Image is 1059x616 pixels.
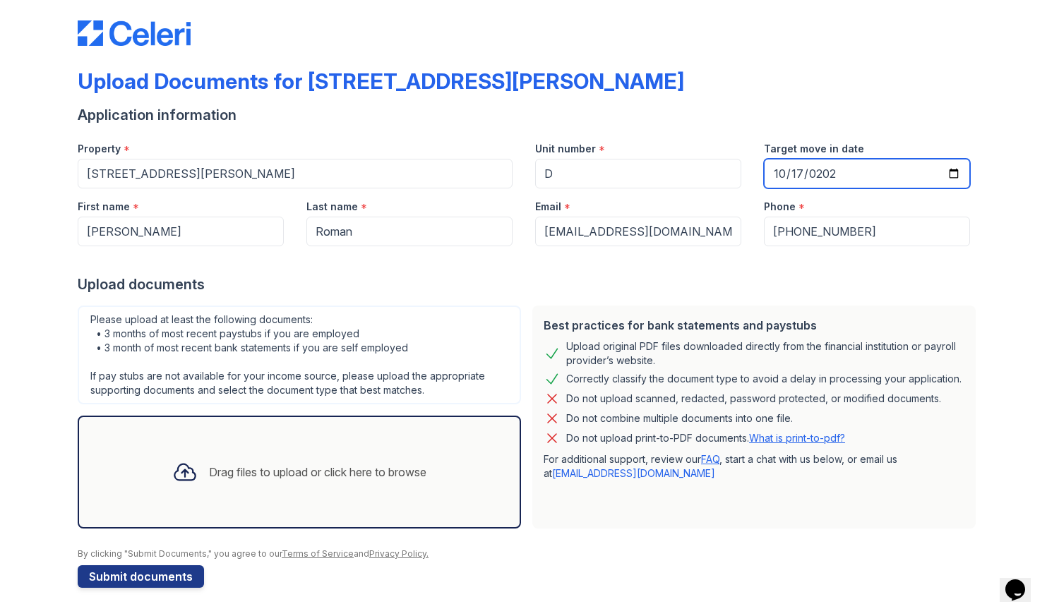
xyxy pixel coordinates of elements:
div: Correctly classify the document type to avoid a delay in processing your application. [566,370,962,387]
div: Application information [78,105,981,125]
button: Submit documents [78,565,204,588]
div: Upload documents [78,274,981,294]
p: For additional support, review our , start a chat with us below, or email us at [544,452,964,481]
a: [EMAIL_ADDRESS][DOMAIN_NAME] [552,467,715,479]
a: What is print-to-pdf? [749,432,845,444]
div: Drag files to upload or click here to browse [209,464,426,481]
div: Do not upload scanned, redacted, password protected, or modified documents. [566,390,941,407]
div: Upload original PDF files downloaded directly from the financial institution or payroll provider’... [566,339,964,368]
div: Upload Documents for [STREET_ADDRESS][PERSON_NAME] [78,68,684,94]
div: Best practices for bank statements and paystubs [544,317,964,334]
label: Email [535,200,561,214]
iframe: chat widget [1000,560,1045,602]
a: Privacy Policy. [369,548,429,559]
img: CE_Logo_Blue-a8612792a0a2168367f1c8372b55b34899dd931a85d93a1a3d3e32e68fde9ad4.png [78,20,191,46]
a: FAQ [701,453,719,465]
div: Please upload at least the following documents: • 3 months of most recent paystubs if you are emp... [78,306,521,404]
label: Unit number [535,142,596,156]
label: First name [78,200,130,214]
label: Target move in date [764,142,864,156]
p: Do not upload print-to-PDF documents. [566,431,845,445]
label: Last name [306,200,358,214]
label: Phone [764,200,796,214]
div: Do not combine multiple documents into one file. [566,410,793,427]
a: Terms of Service [282,548,354,559]
div: By clicking "Submit Documents," you agree to our and [78,548,981,560]
label: Property [78,142,121,156]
